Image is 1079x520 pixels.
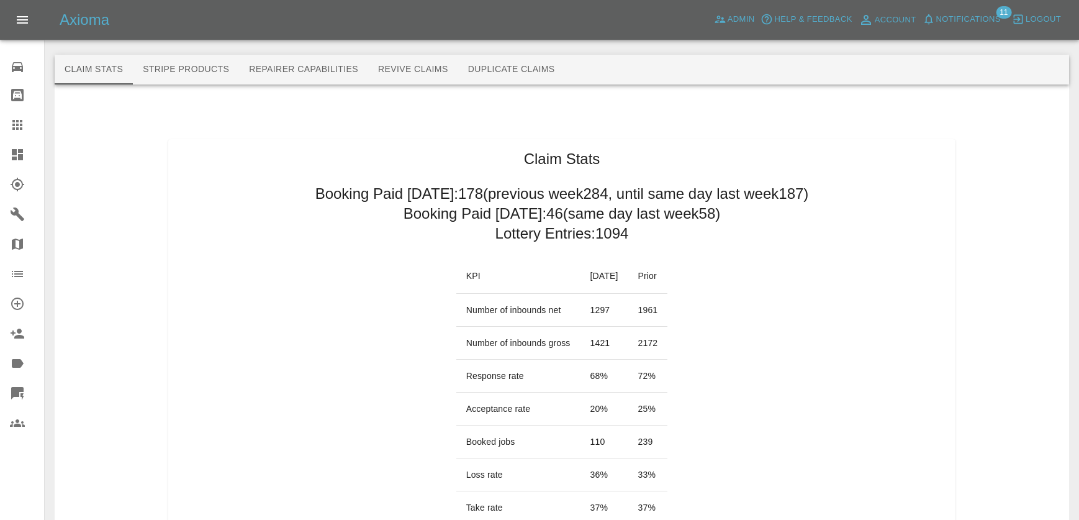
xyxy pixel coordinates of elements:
span: Help & Feedback [774,12,852,27]
h1: Claim Stats [524,149,600,169]
button: Open drawer [7,5,37,35]
h2: Lottery Entries: 1094 [495,224,629,244]
th: Prior [628,258,668,294]
a: Admin [711,10,758,29]
span: Admin [728,12,755,27]
span: 11 [996,6,1011,19]
h2: Booking Paid [DATE]: 178 (previous week 284 , until same day last week 187 ) [315,184,809,204]
td: 36 % [580,458,628,491]
td: 33 % [628,458,668,491]
th: [DATE] [580,258,628,294]
td: 72 % [628,360,668,393]
td: 1961 [628,294,668,327]
td: 1421 [580,327,628,360]
th: KPI [456,258,580,294]
button: Stripe Products [133,55,239,84]
td: 1297 [580,294,628,327]
td: 68 % [580,360,628,393]
td: Booked jobs [456,426,580,458]
span: Account [875,13,916,27]
td: Loss rate [456,458,580,491]
span: Notifications [936,12,1001,27]
td: Number of inbounds net [456,294,580,327]
a: Account [856,10,919,30]
td: 25 % [628,393,668,426]
td: 2172 [628,327,668,360]
h5: Axioma [60,10,109,30]
span: Logout [1026,12,1061,27]
td: 20 % [580,393,628,426]
td: Number of inbounds gross [456,327,580,360]
td: 110 [580,426,628,458]
td: Response rate [456,360,580,393]
button: Help & Feedback [757,10,855,29]
button: Revive Claims [368,55,458,84]
td: Acceptance rate [456,393,580,426]
h2: Booking Paid [DATE]: 46 (same day last week 58 ) [404,204,721,224]
button: Logout [1009,10,1064,29]
td: 239 [628,426,668,458]
button: Duplicate Claims [458,55,565,84]
button: Notifications [919,10,1004,29]
button: Claim Stats [55,55,133,84]
button: Repairer Capabilities [239,55,368,84]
